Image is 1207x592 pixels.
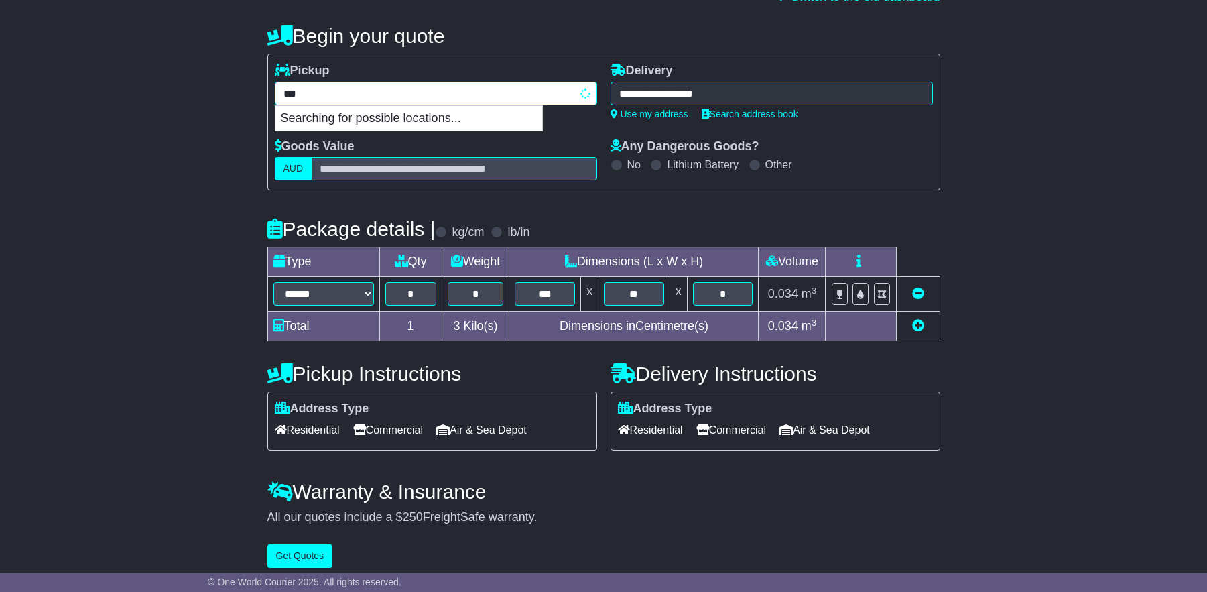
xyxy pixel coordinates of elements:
td: Dimensions (L x W x H) [509,247,759,277]
label: Other [765,158,792,171]
label: Any Dangerous Goods? [611,139,759,154]
td: x [581,277,598,312]
button: Get Quotes [267,544,333,568]
a: Use my address [611,109,688,119]
label: Delivery [611,64,673,78]
span: Commercial [696,420,766,440]
sup: 3 [812,318,817,328]
label: lb/in [507,225,529,240]
span: Residential [275,420,340,440]
h4: Delivery Instructions [611,363,940,385]
h4: Begin your quote [267,25,940,47]
td: Dimensions in Centimetre(s) [509,312,759,341]
span: Commercial [353,420,423,440]
span: Air & Sea Depot [779,420,870,440]
td: Kilo(s) [442,312,509,341]
div: All our quotes include a $ FreightSafe warranty. [267,510,940,525]
td: 1 [379,312,442,341]
span: 0.034 [768,287,798,300]
label: AUD [275,157,312,180]
span: 0.034 [768,319,798,333]
span: 250 [403,510,423,524]
a: Search address book [702,109,798,119]
span: Air & Sea Depot [436,420,527,440]
h4: Pickup Instructions [267,363,597,385]
h4: Warranty & Insurance [267,481,940,503]
typeahead: Please provide city [275,82,597,105]
span: Residential [618,420,683,440]
td: Qty [379,247,442,277]
span: m [802,287,817,300]
label: kg/cm [452,225,484,240]
td: Volume [759,247,826,277]
label: Address Type [618,402,712,416]
p: Searching for possible locations... [275,106,542,131]
label: Goods Value [275,139,355,154]
span: 3 [453,319,460,333]
sup: 3 [812,286,817,296]
span: © One World Courier 2025. All rights reserved. [208,577,401,587]
a: Remove this item [912,287,924,300]
label: Address Type [275,402,369,416]
a: Add new item [912,319,924,333]
td: Type [267,247,379,277]
td: Weight [442,247,509,277]
td: x [670,277,687,312]
label: Lithium Battery [667,158,739,171]
label: Pickup [275,64,330,78]
td: Total [267,312,379,341]
span: m [802,319,817,333]
h4: Package details | [267,218,436,240]
label: No [627,158,641,171]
